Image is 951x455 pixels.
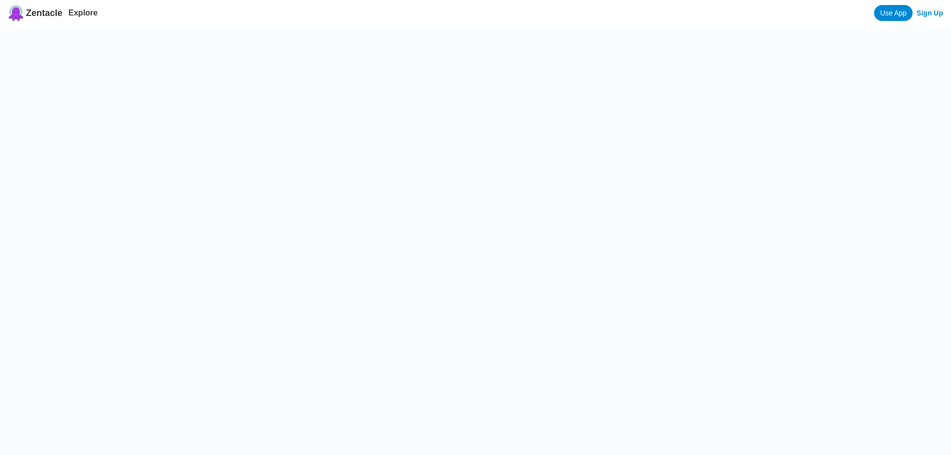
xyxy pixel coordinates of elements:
a: Zentacle logoZentacle [8,5,62,21]
img: Zentacle logo [8,5,24,21]
a: Sign Up [917,9,943,17]
a: Use App [874,5,913,21]
a: Explore [68,8,98,17]
span: Zentacle [26,8,62,18]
